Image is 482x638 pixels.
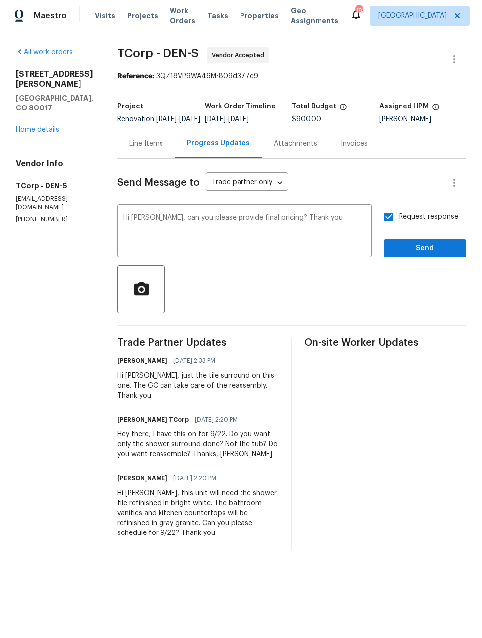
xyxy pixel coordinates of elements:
h5: TCorp - DEN-S [16,181,93,191]
div: Hi [PERSON_NAME], just the tile surround on this one. The GC can take care of the reassembly. Tha... [117,371,279,401]
span: [DATE] [179,116,200,123]
span: Vendor Accepted [212,50,268,60]
span: - [205,116,249,123]
span: [DATE] [205,116,226,123]
h5: Project [117,103,143,110]
div: 3QZ18VP9WA46M-809d377e9 [117,71,466,81]
span: Renovation [117,116,200,123]
span: Send [392,242,458,255]
h6: [PERSON_NAME] TCorp [117,415,189,425]
span: Send Message to [117,178,200,188]
div: Hey there, I have this on for 9/22. Do you want only the shower surround done? Not the tub? Do yo... [117,429,279,459]
a: Home details [16,126,59,133]
a: All work orders [16,49,73,56]
span: On-site Worker Updates [304,338,466,348]
span: Projects [127,11,158,21]
div: Invoices [341,139,368,149]
h5: Assigned HPM [379,103,429,110]
h5: [GEOGRAPHIC_DATA], CO 80017 [16,93,93,113]
h6: [PERSON_NAME] [117,356,167,366]
span: The hpm assigned to this work order. [432,103,440,116]
h2: [STREET_ADDRESS][PERSON_NAME] [16,69,93,89]
span: [GEOGRAPHIC_DATA] [378,11,447,21]
span: Geo Assignments [291,6,338,26]
span: Request response [399,212,458,222]
span: [DATE] 2:33 PM [173,356,215,366]
span: Tasks [207,12,228,19]
span: Work Orders [170,6,195,26]
span: - [156,116,200,123]
span: $900.00 [292,116,321,123]
textarea: Hi [PERSON_NAME], can you please provide final pricing? Thank you [123,214,366,249]
h5: Work Order Timeline [205,103,276,110]
h6: [PERSON_NAME] [117,473,167,483]
div: Progress Updates [187,138,250,148]
h4: Vendor Info [16,159,93,169]
div: Hi [PERSON_NAME], this unit will need the shower tile refinished in bright white. The bathroom va... [117,488,279,538]
div: Attachments [274,139,317,149]
span: Maestro [34,11,67,21]
span: Visits [95,11,115,21]
b: Reference: [117,73,154,80]
div: Line Items [129,139,163,149]
span: Trade Partner Updates [117,338,279,348]
p: [EMAIL_ADDRESS][DOMAIN_NAME] [16,195,93,212]
span: TCorp - DEN-S [117,47,199,59]
span: [DATE] 2:20 PM [195,415,238,425]
span: The total cost of line items that have been proposed by Opendoor. This sum includes line items th... [339,103,347,116]
div: 18 [355,6,362,16]
button: Send [384,239,466,258]
p: [PHONE_NUMBER] [16,215,93,224]
span: Properties [240,11,279,21]
span: [DATE] 2:20 PM [173,473,216,483]
div: [PERSON_NAME] [379,116,467,123]
span: [DATE] [228,116,249,123]
span: [DATE] [156,116,177,123]
h5: Total Budget [292,103,336,110]
div: Trade partner only [206,175,288,191]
